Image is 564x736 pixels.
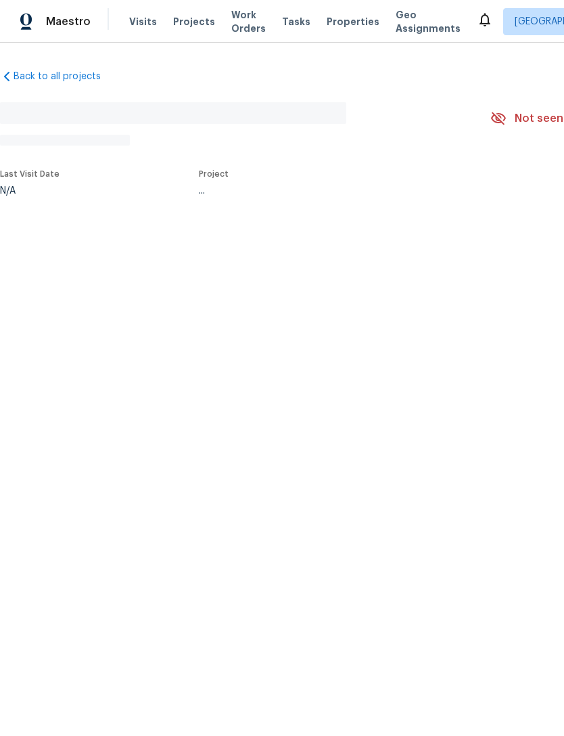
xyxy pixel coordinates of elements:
[129,15,157,28] span: Visits
[327,15,379,28] span: Properties
[396,8,461,35] span: Geo Assignments
[231,8,266,35] span: Work Orders
[199,186,459,196] div: ...
[173,15,215,28] span: Projects
[46,15,91,28] span: Maestro
[282,17,310,26] span: Tasks
[199,170,229,178] span: Project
